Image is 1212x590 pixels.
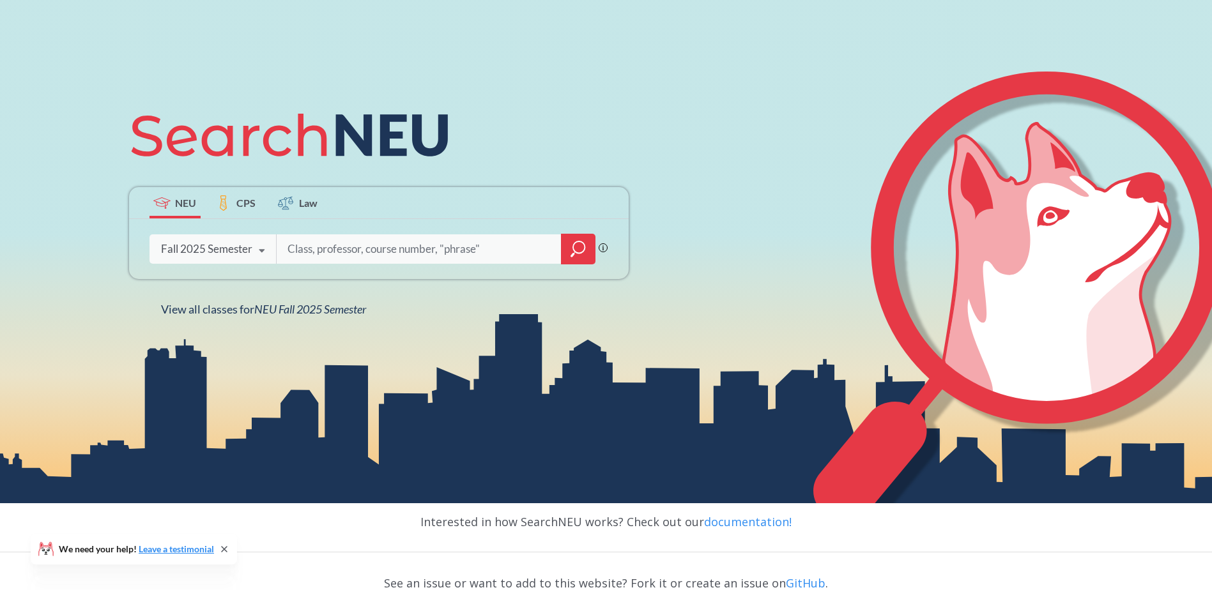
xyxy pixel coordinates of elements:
span: NEU [175,195,196,210]
div: magnifying glass [561,234,595,264]
svg: magnifying glass [571,240,586,258]
div: Fall 2025 Semester [161,242,252,256]
span: Law [299,195,318,210]
input: Class, professor, course number, "phrase" [286,236,552,262]
span: NEU Fall 2025 Semester [254,302,366,316]
span: View all classes for [161,302,366,316]
a: documentation! [704,514,792,529]
span: CPS [236,195,256,210]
